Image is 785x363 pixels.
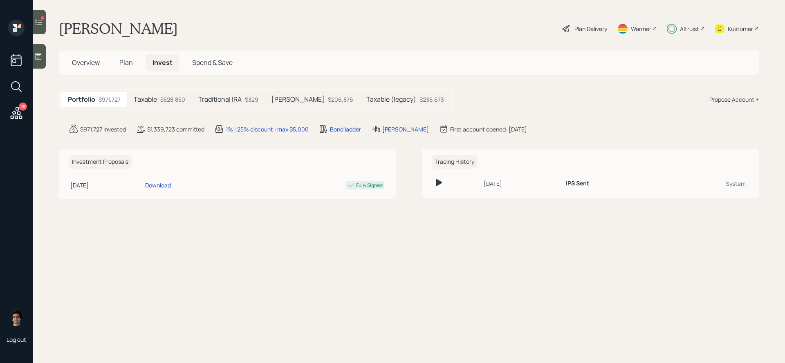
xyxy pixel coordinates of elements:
[484,179,559,188] div: [DATE]
[709,95,759,104] div: Propose Account +
[432,155,478,169] h6: Trading History
[147,125,204,134] div: $1,339,723 committed
[80,125,126,134] div: $971,727 invested
[680,24,699,33] div: Altruist
[419,95,444,104] div: $235,673
[19,102,27,111] div: 28
[153,58,173,67] span: Invest
[728,24,753,33] div: Kustomer
[99,95,121,104] div: $971,727
[356,182,383,189] div: Fully Signed
[119,58,133,67] span: Plan
[245,95,258,104] div: $329
[631,24,651,33] div: Warmer
[160,95,185,104] div: $528,850
[450,125,527,134] div: First account opened: [DATE]
[382,125,429,134] div: [PERSON_NAME]
[330,125,361,134] div: Bond ladder
[574,24,607,33] div: Plan Delivery
[72,58,100,67] span: Overview
[8,310,25,326] img: harrison-schaefer-headshot-2.png
[59,20,178,38] h1: [PERSON_NAME]
[328,95,353,104] div: $206,876
[145,181,171,189] div: Download
[7,336,26,343] div: Log out
[271,96,325,103] h5: [PERSON_NAME]
[134,96,157,103] h5: Taxable
[664,179,746,188] div: System
[192,58,233,67] span: Spend & Save
[70,181,142,189] div: [DATE]
[68,96,95,103] h5: Portfolio
[69,155,132,169] h6: Investment Proposals
[366,96,416,103] h5: Taxable (legacy)
[226,125,309,134] div: 1% | 25% discount | max $5,000
[566,180,589,187] h6: IPS Sent
[198,96,242,103] h5: Traditional IRA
